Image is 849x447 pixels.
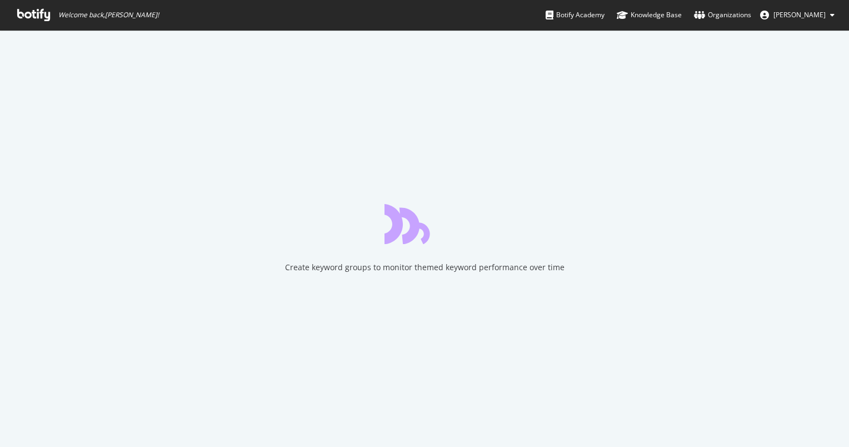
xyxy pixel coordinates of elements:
div: Knowledge Base [617,9,682,21]
div: Organizations [694,9,751,21]
div: animation [384,204,465,244]
button: [PERSON_NAME] [751,6,843,24]
span: Aditya Prakash [773,10,826,19]
span: Welcome back, [PERSON_NAME] ! [58,11,159,19]
div: Botify Academy [546,9,605,21]
div: Create keyword groups to monitor themed keyword performance over time [285,262,565,273]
